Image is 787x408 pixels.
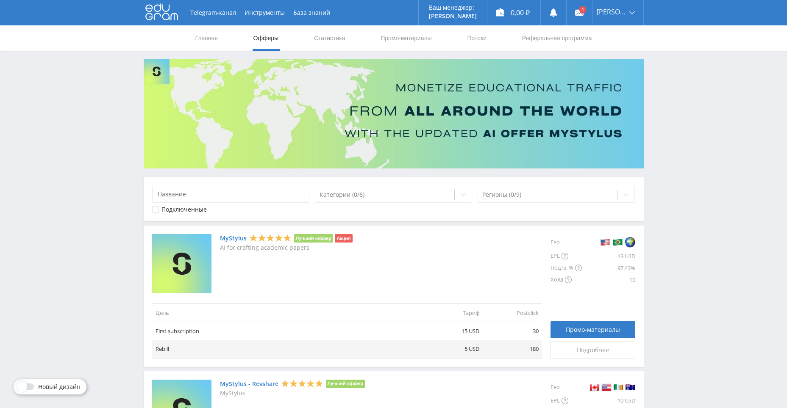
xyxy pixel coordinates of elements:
a: Главная [195,25,219,51]
div: 10 USD [582,395,635,407]
a: MyStylus - Revshare [220,380,278,387]
div: Холд [551,274,582,286]
a: Потоки [466,25,487,51]
div: Подтв. % [551,262,582,274]
li: Лучший оффер [326,380,365,388]
a: MyStylus [220,235,247,242]
div: EPL [551,250,582,262]
td: 30 [483,322,542,340]
p: AI for crafting academic papers [220,244,353,251]
div: 13 USD [582,250,635,262]
div: Гео [551,380,582,395]
div: 10 [582,274,635,286]
div: 97.43% [582,262,635,274]
img: Banner [144,59,644,168]
li: Лучший оффер [294,234,334,243]
div: Гео [551,234,582,250]
td: Rebill [152,340,423,358]
img: MyStylus [152,234,211,293]
td: Цель [152,303,423,322]
a: Реферальная программа [521,25,593,51]
div: 5 Stars [249,234,292,243]
p: [PERSON_NAME] [429,13,477,19]
a: Промо-материалы [380,25,432,51]
td: 5 USD [423,340,483,358]
p: Ваш менеджер: [429,4,477,11]
a: Подробнее [551,342,635,358]
a: Офферы [253,25,280,51]
span: Подробнее [577,347,609,353]
li: Акция [335,234,352,243]
td: 15 USD [423,322,483,340]
td: Тариф [423,303,483,322]
span: [PERSON_NAME] [597,8,626,15]
td: Postclick [483,303,542,322]
span: Промо-материалы [566,326,620,333]
span: Новый дизайн [38,383,81,390]
div: EPL [551,395,582,407]
td: 180 [483,340,542,358]
a: Статистика [313,25,346,51]
a: Промо-материалы [551,321,635,338]
p: MyStylus [220,390,365,397]
td: First subscription [152,322,423,340]
input: Название [152,186,310,203]
div: 5 Stars [281,379,323,388]
div: Подключенные [161,206,207,213]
